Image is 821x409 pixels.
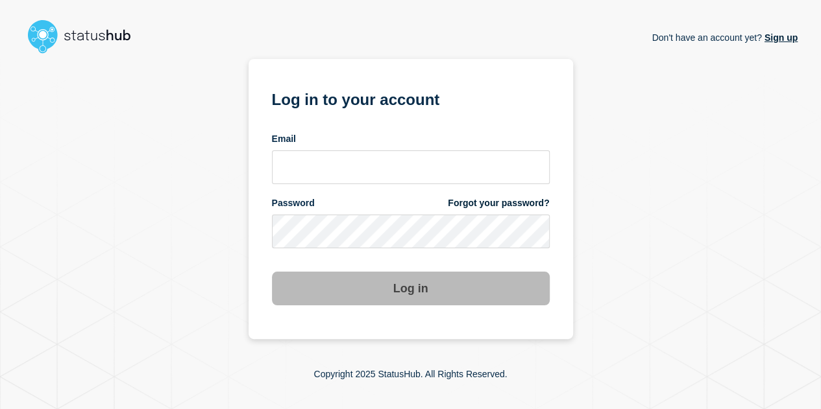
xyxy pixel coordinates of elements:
[272,272,550,305] button: Log in
[272,215,550,248] input: password input
[272,197,315,209] span: Password
[272,86,550,110] h1: Log in to your account
[272,133,296,145] span: Email
[762,32,798,43] a: Sign up
[652,22,798,53] p: Don't have an account yet?
[313,369,507,379] p: Copyright 2025 StatusHub. All Rights Reserved.
[448,197,549,209] a: Forgot your password?
[272,150,550,184] input: email input
[23,16,147,57] img: StatusHub logo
